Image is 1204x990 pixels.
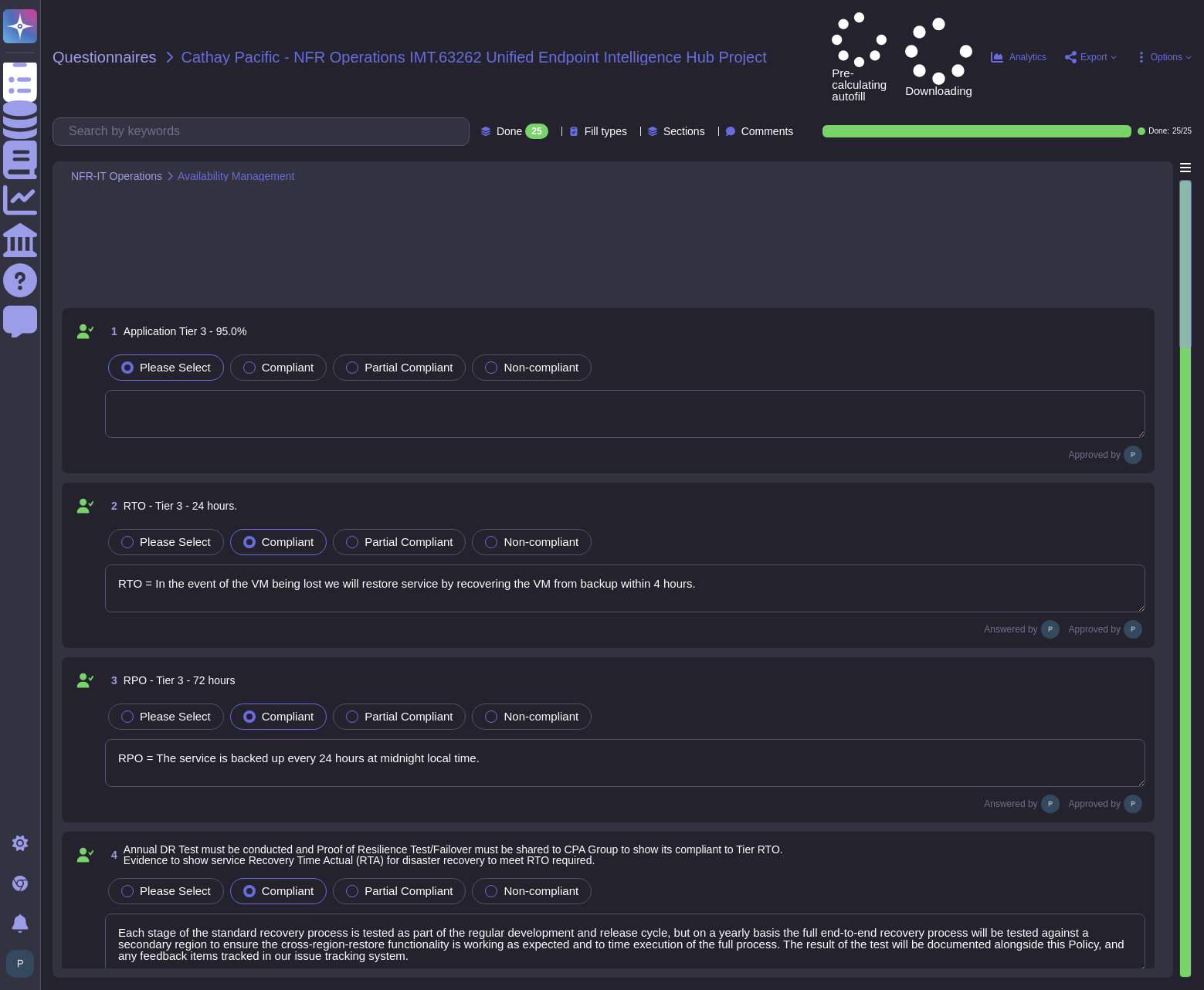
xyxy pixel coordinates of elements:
[1172,127,1192,135] span: 25 / 25
[984,799,1037,809] span: Answered by
[832,12,887,102] span: Pre-calculating autofill
[905,18,972,97] span: Downloading
[262,710,314,723] span: Compliant
[663,126,705,137] span: Sections
[1009,53,1046,62] span: Analytics
[140,710,211,723] span: Please Select
[984,625,1037,634] span: Answered by
[1151,53,1182,62] span: Options
[1041,620,1060,639] img: user
[1124,446,1142,464] img: user
[6,950,34,978] img: user
[365,535,453,548] span: Partial Compliant
[365,884,453,897] span: Partial Compliant
[1124,795,1142,813] img: user
[1148,127,1169,135] span: Done:
[124,674,236,687] span: RPO - Tier 3 - 72 hours
[262,884,314,897] span: Compliant
[105,500,117,511] span: 2
[497,126,522,137] span: Done
[585,126,627,137] span: Fill types
[105,326,117,337] span: 1
[140,884,211,897] span: Please Select
[365,710,453,723] span: Partial Compliant
[1080,53,1107,62] span: Export
[1069,799,1121,809] span: Approved by
[504,710,578,723] span: Non-compliant
[124,500,237,512] span: RTO - Tier 3 - 24 hours.
[504,535,578,548] span: Non-compliant
[105,565,1145,612] textarea: RTO = In the event of the VM being lost we will restore service by recovering the VM from backup ...
[1041,795,1060,813] img: user
[1069,450,1121,459] span: Approved by
[140,361,211,374] span: Please Select
[504,884,578,897] span: Non-compliant
[178,171,295,181] span: Availability Management
[3,947,45,981] button: user
[991,51,1046,63] button: Analytics
[262,535,314,548] span: Compliant
[262,361,314,374] span: Compliant
[1069,625,1121,634] span: Approved by
[105,914,1145,973] textarea: Each stage of the standard recovery process is tested as part of the regular development and rele...
[53,49,157,65] span: Questionnaires
[181,49,767,65] span: Cathay Pacific - NFR Operations IMT.63262 Unified Endpoint Intelligence Hub Project
[124,843,783,866] span: Annual DR Test must be conducted and Proof of Resilience Test/Failover must be shared to CPA Grou...
[504,361,578,374] span: Non-compliant
[105,675,117,686] span: 3
[365,361,453,374] span: Partial Compliant
[1124,620,1142,639] img: user
[61,118,469,145] input: Search by keywords
[71,171,162,181] span: NFR-IT Operations
[525,124,548,139] div: 25
[124,325,247,337] span: Application Tier 3 - 95.0%
[140,535,211,548] span: Please Select
[105,739,1145,787] textarea: RPO = The service is backed up every 24 hours at midnight local time.
[105,849,117,860] span: 4
[741,126,794,137] span: Comments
